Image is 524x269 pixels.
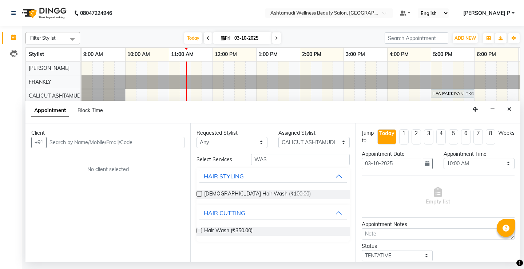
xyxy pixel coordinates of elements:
div: Assigned Stylist [278,129,349,137]
input: Search by Name/Mobile/Email/Code [46,137,184,148]
div: Today [379,130,394,137]
a: 11:00 AM [169,49,195,60]
img: logo [19,3,68,23]
span: Hair Wash (₹350.00) [204,227,253,236]
div: No client selected [49,166,167,173]
span: Empty list [426,187,450,206]
iframe: chat widget [493,240,517,262]
a: 4:00 PM [388,49,410,60]
span: [DEMOGRAPHIC_DATA] Hair Wash (₹100.00) [204,190,311,199]
div: Appointment Notes [362,221,515,228]
a: 10:00 AM [126,49,152,60]
input: Search Appointment [385,32,448,44]
span: Appointment [31,104,69,117]
div: Requested Stylist [196,129,267,137]
span: [PERSON_NAME] [29,65,70,71]
span: [PERSON_NAME] P [463,9,510,17]
span: Today [184,32,202,44]
a: 6:00 PM [475,49,498,60]
button: HAIR CUTTING [199,206,346,219]
span: Fri [219,35,232,41]
span: ADD NEW [454,35,476,41]
span: Stylist [29,51,44,58]
div: Appointment Date [362,150,433,158]
div: Weeks [498,129,515,137]
li: 2 [412,129,421,145]
a: 1:00 PM [257,49,279,60]
a: 2:00 PM [300,49,323,60]
div: HAIR STYLING [204,172,244,181]
li: 8 [486,129,495,145]
a: 9:00 AM [82,49,105,60]
span: Filter Stylist [30,35,56,41]
li: 7 [473,129,483,145]
input: Search by service name [251,154,349,165]
div: Client [31,129,184,137]
a: 12:00 PM [213,49,239,60]
button: Close [504,104,515,115]
li: 5 [449,129,458,145]
div: ILFA PAKKIYAN, TK01, 05:00 PM-06:00 PM, D-Tan Cleanup [432,90,473,97]
li: 1 [399,129,409,145]
button: HAIR STYLING [199,170,346,183]
span: Block Time [78,107,103,114]
input: yyyy-mm-dd [362,158,422,169]
b: 08047224946 [80,3,112,23]
div: HAIR CUTTING [204,209,245,217]
button: +91 [31,137,47,148]
input: 2025-10-03 [232,33,269,44]
span: CALICUT ASHTAMUDI [29,92,82,99]
li: 6 [461,129,471,145]
div: Status [362,242,433,250]
div: Appointment Time [444,150,515,158]
div: Select Services [191,156,246,163]
li: 3 [424,129,433,145]
a: 3:00 PM [344,49,367,60]
a: 5:00 PM [431,49,454,60]
span: FRANKLY [29,79,51,85]
button: ADD NEW [453,33,478,43]
div: Jump to [362,129,374,145]
li: 4 [436,129,446,145]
